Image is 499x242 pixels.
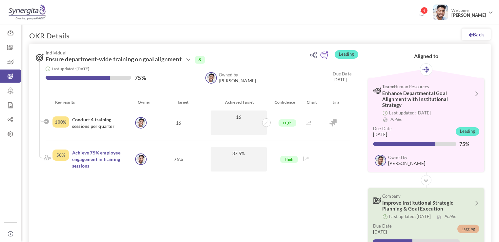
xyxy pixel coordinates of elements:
[214,150,263,156] span: 37.5%
[373,126,392,131] small: Due Date
[214,114,263,120] span: 16
[8,4,47,21] img: Logo
[373,223,392,235] small: [DATE]
[444,214,456,219] i: Public
[459,141,470,145] label: 75%
[52,66,89,71] small: Last updated: [DATE]
[389,110,431,115] small: Last updated: [DATE]
[421,7,428,14] span: 4
[456,127,479,136] span: Leading
[219,78,256,83] span: [PERSON_NAME]
[270,99,299,106] div: Confidence
[388,155,408,160] b: Owned by
[382,193,463,199] span: Company
[72,116,129,130] h4: Conduct 4 training sessions per quarter
[333,71,352,83] small: [DATE]
[52,150,69,161] div: Completed Percentage
[382,84,394,89] b: Team:
[135,74,146,81] label: 75%
[50,99,134,106] div: Key results
[462,29,491,40] a: Back
[329,119,337,127] img: Jira Integration
[46,56,182,63] span: Ensure department-wide training on goal alignment
[430,2,496,21] a: Photo Welcome,[PERSON_NAME]
[390,117,402,122] i: Public
[212,99,270,106] div: Achieved Target
[433,5,448,20] img: Photo
[368,53,484,59] h2: Aligned to
[149,147,209,171] div: 75%
[280,156,298,163] span: High
[46,50,296,55] span: Individual
[29,31,70,40] h1: OKR Details
[219,72,239,77] b: Owned by
[149,111,209,135] div: 16
[451,13,486,18] span: [PERSON_NAME]
[322,99,350,106] div: Jira
[389,214,431,219] small: Last updated: [DATE]
[262,119,271,125] a: Update achivements
[373,126,392,137] small: [DATE]
[52,116,69,128] div: Completed Percentage
[134,99,154,106] div: Owner
[388,161,426,166] span: [PERSON_NAME]
[72,150,120,169] a: Achieve 75% employee engagement in training sessions
[382,200,453,212] span: Improve Institutional Strategic Planning & Goal Execution
[382,90,448,108] span: Enhance Departmental Goal Alignment with Institutional Strategy
[195,56,204,63] span: 8
[320,51,328,60] a: Add continuous feedback
[299,99,322,106] div: Chart
[154,99,212,106] div: Target
[382,84,463,90] span: Human Resources
[448,5,488,21] span: Welcome,
[373,223,392,229] small: Due Date
[333,71,352,76] small: Due Date
[44,155,51,160] img: Cascading image
[279,119,296,127] span: High
[416,9,427,19] a: Notifications
[335,50,358,59] span: Leading
[457,225,479,233] span: Lagging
